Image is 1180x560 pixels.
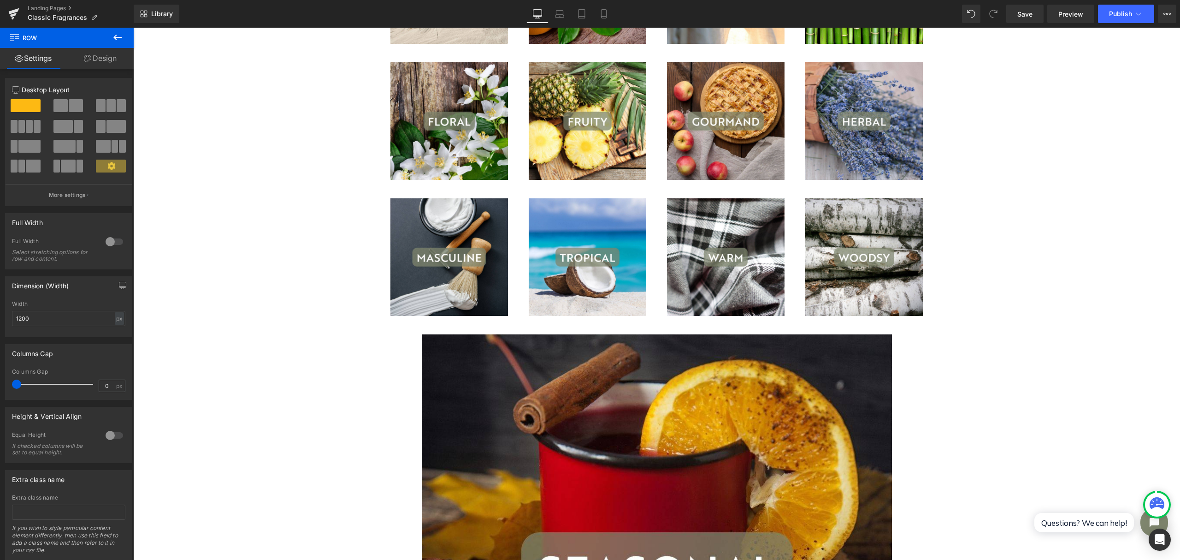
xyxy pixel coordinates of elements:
span: Publish [1109,10,1132,18]
div: Dimension (Width) [12,277,69,290]
a: Design [67,48,134,69]
div: px [115,312,124,325]
a: New Library [134,5,179,23]
iframe: Tidio Chat [888,468,1047,533]
div: Extra class name [12,471,65,483]
button: More [1158,5,1176,23]
span: px [116,383,124,389]
div: Select stretching options for row and content. [12,249,95,262]
div: Open Intercom Messenger [1149,529,1171,551]
div: Extra class name [12,494,125,501]
span: Library [151,10,173,18]
div: Width [12,301,125,307]
button: Publish [1098,5,1154,23]
div: If checked columns will be set to equal height. [12,443,95,456]
div: Full Width [12,238,96,247]
span: Save [1017,9,1032,19]
div: Columns Gap [12,369,125,375]
a: Preview [1047,5,1094,23]
p: More settings [49,191,86,199]
input: auto [12,311,125,326]
span: Row [9,28,101,48]
div: Full Width [12,214,43,226]
button: More settings [6,184,132,206]
a: Tablet [571,5,593,23]
a: Mobile [593,5,615,23]
button: Undo [962,5,980,23]
div: Columns Gap [12,345,53,357]
span: Preview [1058,9,1083,19]
div: Equal Height [12,431,96,441]
button: Redo [984,5,1003,23]
p: Desktop Layout [12,85,125,95]
div: Height & Vertical Align [12,407,82,420]
span: Classic Fragrances [28,14,87,21]
div: If you wish to style particular content element differently, then use this field to add a class n... [12,524,125,560]
a: Desktop [526,5,549,23]
a: Landing Pages [28,5,134,12]
a: Laptop [549,5,571,23]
